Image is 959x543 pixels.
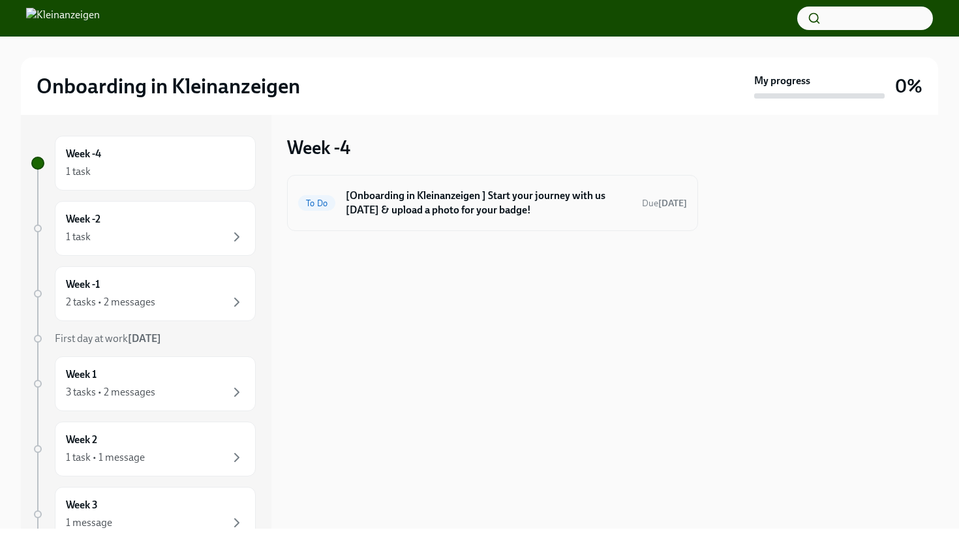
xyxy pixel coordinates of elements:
[128,332,161,345] strong: [DATE]
[26,8,100,29] img: Kleinanzeigen
[298,186,687,220] a: To Do[Onboarding in Kleinanzeigen ] Start your journey with us [DATE] & upload a photo for your b...
[66,147,101,161] h6: Week -4
[66,450,145,465] div: 1 task • 1 message
[55,332,161,345] span: First day at work
[31,422,256,476] a: Week 21 task • 1 message
[642,197,687,209] span: September 5th, 2025 09:00
[31,332,256,346] a: First day at work[DATE]
[31,356,256,411] a: Week 13 tasks • 2 messages
[66,277,100,292] h6: Week -1
[658,198,687,209] strong: [DATE]
[642,198,687,209] span: Due
[66,516,112,530] div: 1 message
[66,367,97,382] h6: Week 1
[66,164,91,179] div: 1 task
[287,136,350,159] h3: Week -4
[66,295,155,309] div: 2 tasks • 2 messages
[66,212,100,226] h6: Week -2
[66,230,91,244] div: 1 task
[346,189,632,217] h6: [Onboarding in Kleinanzeigen ] Start your journey with us [DATE] & upload a photo for your badge!
[31,201,256,256] a: Week -21 task
[66,433,97,447] h6: Week 2
[298,198,335,208] span: To Do
[66,498,98,512] h6: Week 3
[31,487,256,542] a: Week 31 message
[754,74,810,88] strong: My progress
[31,266,256,321] a: Week -12 tasks • 2 messages
[66,385,155,399] div: 3 tasks • 2 messages
[31,136,256,191] a: Week -41 task
[895,74,922,98] h3: 0%
[37,73,300,99] h2: Onboarding in Kleinanzeigen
